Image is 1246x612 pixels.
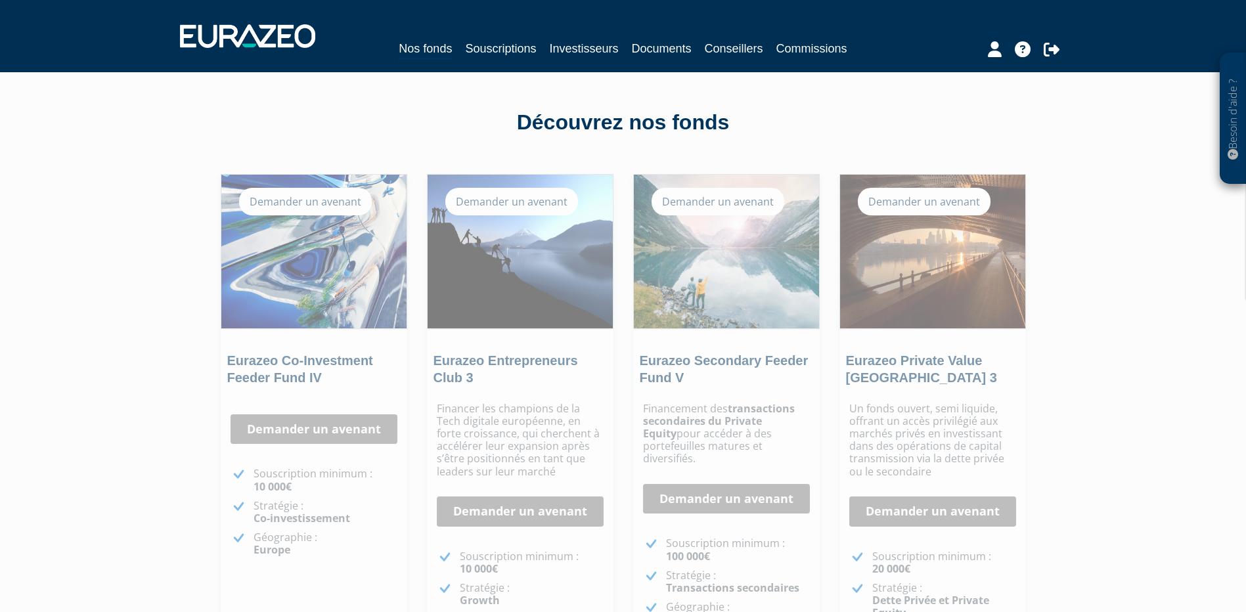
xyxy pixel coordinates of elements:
img: Eurazeo Secondary Feeder Fund V [634,175,819,328]
strong: 10 000€ [460,561,498,576]
img: Eurazeo Private Value Europe 3 [840,175,1025,328]
div: Demander un avenant [445,188,578,215]
a: Eurazeo Entrepreneurs Club 3 [434,353,578,385]
div: Demander un avenant [239,188,372,215]
a: Conseillers [705,39,763,58]
p: Financer les champions de la Tech digitale européenne, en forte croissance, qui cherchent à accél... [437,403,604,478]
p: Souscription minimum : [460,550,604,575]
p: Un fonds ouvert, semi liquide, offrant un accès privilégié aux marchés privés en investissant dan... [849,403,1016,478]
a: Documents [632,39,692,58]
a: Commissions [776,39,847,58]
a: Demander un avenant [849,496,1016,527]
div: Demander un avenant [652,188,784,215]
p: Souscription minimum : [254,468,397,492]
a: Eurazeo Private Value [GEOGRAPHIC_DATA] 3 [846,353,997,385]
a: Eurazeo Secondary Feeder Fund V [640,353,809,385]
img: Eurazeo Co-Investment Feeder Fund IV [221,175,407,328]
div: Découvrez nos fonds [249,108,998,138]
p: Financement des pour accéder à des portefeuilles matures et diversifiés. [643,403,810,466]
a: Demander un avenant [643,484,810,514]
strong: 10 000€ [254,479,292,494]
p: Besoin d'aide ? [1226,60,1241,178]
div: Demander un avenant [858,188,990,215]
a: Demander un avenant [437,496,604,527]
p: Stratégie : [254,500,397,525]
a: Demander un avenant [231,414,397,445]
strong: Europe [254,542,290,557]
p: Stratégie : [460,582,604,607]
p: Souscription minimum : [666,537,810,562]
a: Eurazeo Co-Investment Feeder Fund IV [227,353,373,385]
p: Géographie : [254,531,397,556]
strong: 100 000€ [666,549,710,563]
strong: Transactions secondaires [666,580,799,595]
p: Stratégie : [666,569,810,594]
strong: Growth [460,593,500,607]
a: Souscriptions [465,39,536,58]
strong: transactions secondaires du Private Equity [643,401,795,441]
a: Nos fonds [399,39,452,60]
strong: 20 000€ [872,561,910,576]
strong: Co-investissement [254,511,350,525]
a: Investisseurs [549,39,618,58]
img: Eurazeo Entrepreneurs Club 3 [428,175,613,328]
p: Souscription minimum : [872,550,1016,575]
img: 1732889491-logotype_eurazeo_blanc_rvb.png [180,24,315,48]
